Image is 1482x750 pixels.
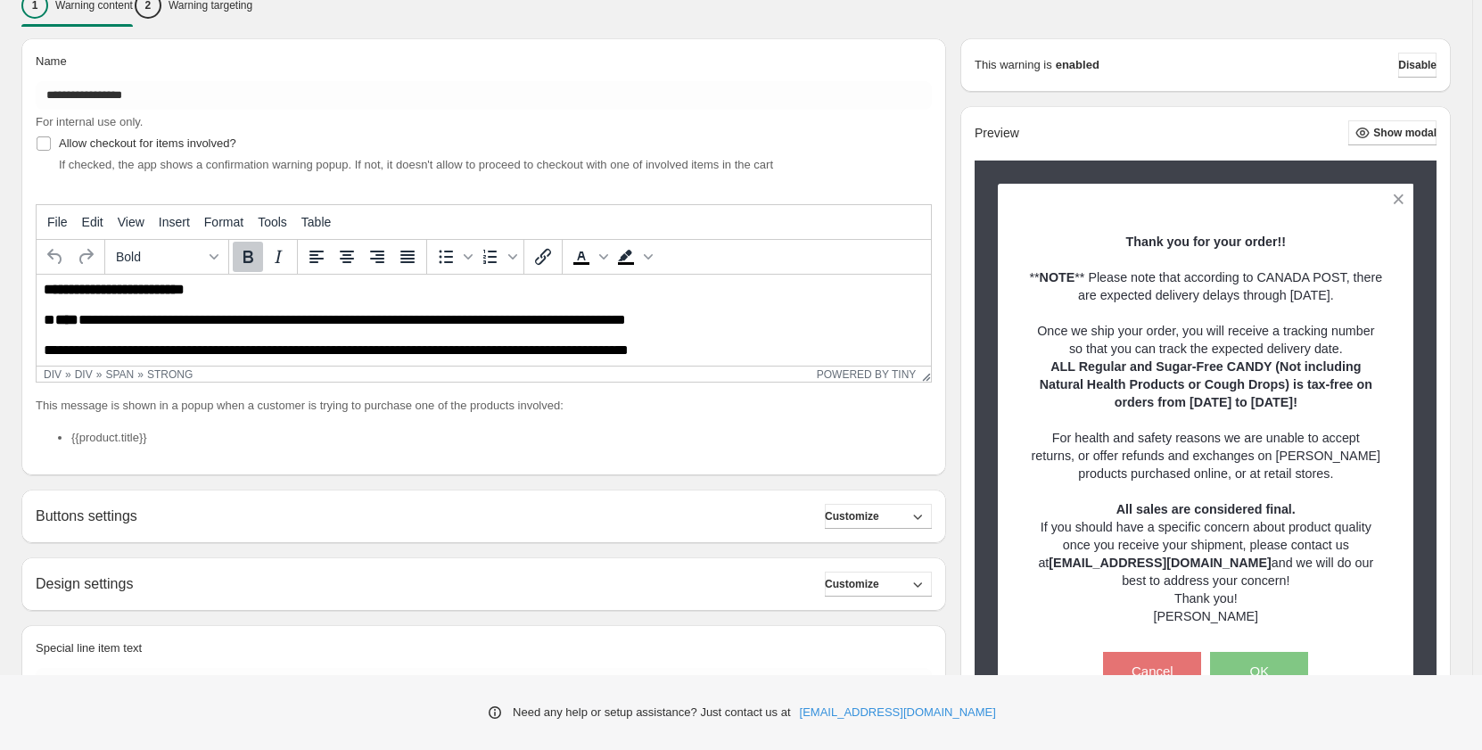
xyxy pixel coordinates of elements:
[1126,235,1287,249] strong: Thank you for your order!!
[362,242,392,272] button: Align right
[1049,556,1271,570] strong: [EMAIL_ADDRESS][DOMAIN_NAME]
[528,242,558,272] button: Insert/edit link
[65,368,71,381] div: »
[817,368,917,381] a: Powered by Tiny
[40,242,70,272] button: Undo
[1103,652,1201,691] button: Cancel
[258,215,287,229] span: Tools
[1116,502,1296,516] strong: All sales are considered final.
[37,275,931,366] iframe: Rich Text Area
[233,242,263,272] button: Bold
[392,242,423,272] button: Justify
[1040,270,1075,284] strong: NOTE
[825,572,932,597] button: Customize
[1398,58,1437,72] span: Disable
[1038,520,1373,588] span: If you should have a specific concern about product quality once you receive your shipment, pleas...
[1056,56,1099,74] strong: enabled
[475,242,520,272] div: Numbered list
[800,704,996,721] a: [EMAIL_ADDRESS][DOMAIN_NAME]
[1040,359,1372,409] span: ALL Regular and Sugar-Free CANDY (Not including Natural Health Products or Cough Drops) is tax-fr...
[70,242,101,272] button: Redo
[59,158,773,171] span: If checked, the app shows a confirmation warning popup. If not, it doesn't allow to proceed to ch...
[36,397,932,415] p: This message is shown in a popup when a customer is trying to purchase one of the products involved:
[975,56,1052,74] p: This warning is
[71,429,932,447] li: {{product.title}}
[82,215,103,229] span: Edit
[1154,609,1259,623] span: [PERSON_NAME]
[159,215,190,229] span: Insert
[1348,120,1437,145] button: Show modal
[1032,431,1381,481] span: For health and safety reasons we are unable to accept returns, or offer refunds and exchanges on ...
[105,368,134,381] div: span
[1174,591,1238,606] span: Thank you!
[1210,652,1308,691] button: OK
[36,54,67,68] span: Name
[1373,126,1437,140] span: Show modal
[36,575,133,592] h2: Design settings
[7,7,887,305] body: Rich Text Area. Press ALT-0 for help.
[36,641,142,655] span: Special line item text
[137,368,144,381] div: »
[44,368,62,381] div: div
[916,367,931,382] div: Resize
[109,242,225,272] button: Formats
[59,136,236,150] span: Allow checkout for items involved?
[118,215,144,229] span: View
[825,509,879,523] span: Customize
[611,242,655,272] div: Background color
[204,215,243,229] span: Format
[1037,324,1374,356] span: Once we ship your order, you will receive a tracking number so that you can track the expected de...
[36,507,137,524] h2: Buttons settings
[301,215,331,229] span: Table
[825,577,879,591] span: Customize
[431,242,475,272] div: Bullet list
[1029,270,1382,302] span: ** ** Please note that according to CANADA POST, there are expected delivery delays through [DATE].
[147,368,193,381] div: strong
[332,242,362,272] button: Align center
[975,126,1019,141] h2: Preview
[566,242,611,272] div: Text color
[116,250,203,264] span: Bold
[36,115,143,128] span: For internal use only.
[75,368,93,381] div: div
[1398,53,1437,78] button: Disable
[825,504,932,529] button: Customize
[96,368,103,381] div: »
[263,242,293,272] button: Italic
[47,215,68,229] span: File
[301,242,332,272] button: Align left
